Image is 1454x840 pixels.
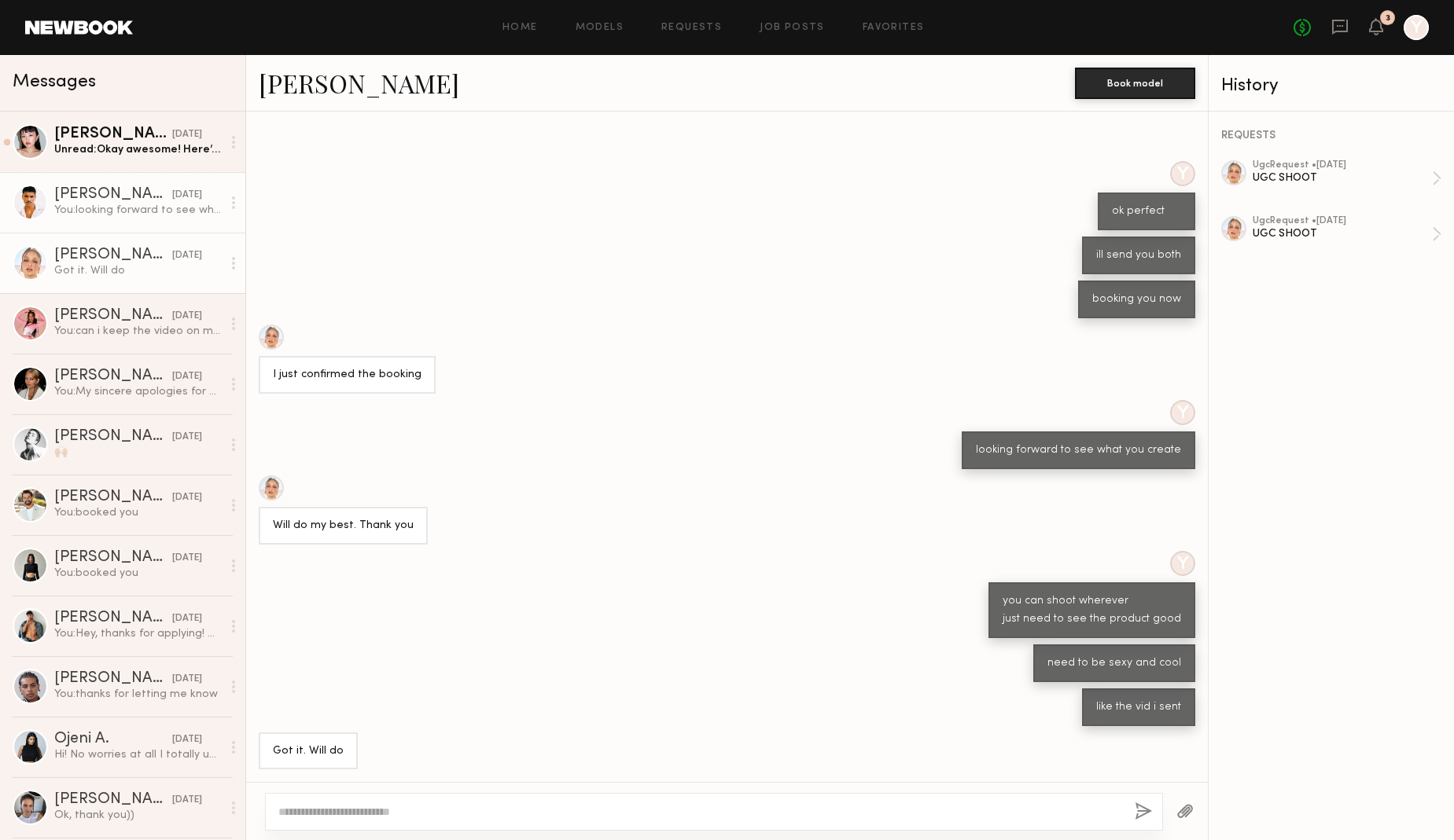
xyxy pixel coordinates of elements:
div: [DATE] [172,672,202,687]
div: Got it. Will do [54,263,222,278]
a: Job Posts [760,23,825,33]
div: [PERSON_NAME] [54,671,172,687]
div: Unread: Okay awesome! Here’s my email: [EMAIL_ADDRESS][DOMAIN_NAME] Let me know the next steps we... [54,142,222,157]
div: [PERSON_NAME] [54,308,172,324]
div: REQUESTS [1221,130,1441,141]
a: Book model [1075,75,1195,89]
button: Book model [1075,68,1195,99]
div: [PERSON_NAME] [54,369,172,384]
div: [PERSON_NAME] [54,490,172,505]
div: [PERSON_NAME] [54,611,172,626]
div: Got it. Will do [273,743,344,761]
div: like the vid i sent [1096,699,1181,717]
a: Models [576,23,624,33]
div: You: looking forward to see what you creates [54,203,222,218]
a: Favorites [863,23,925,33]
div: ill send you both [1096,247,1181,265]
div: need to be sexy and cool [1047,655,1181,673]
div: Ojeni A. [54,732,172,747]
div: ugc Request • [DATE] [1253,160,1432,171]
div: You: can i keep the video on my iinstagram feed though ? [54,324,222,339]
div: ok perfect [1112,203,1181,221]
div: You: booked you [54,505,222,520]
a: [PERSON_NAME] [259,66,459,100]
div: [PERSON_NAME] [54,187,172,203]
div: [DATE] [172,309,202,324]
div: booking you now [1092,291,1181,309]
div: You: Hey, thanks for applying! We think you’re going to be a great fit. Just want to make sure yo... [54,626,222,641]
div: Ok, thank you)) [54,808,222,823]
div: ugc Request • [DATE] [1253,216,1432,226]
a: ugcRequest •[DATE]UGC SHOOT [1253,160,1441,196]
div: [PERSON_NAME] [54,248,172,263]
div: [PERSON_NAME] [54,127,172,142]
div: [DATE] [172,551,202,566]
div: 3 [1386,14,1390,23]
div: [DATE] [172,127,202,142]
div: [DATE] [172,793,202,808]
div: [DATE] [172,188,202,203]
div: you can shoot wherever just need to see the product good [1003,592,1181,629]
div: 🙌🏼 [54,445,222,460]
div: [DATE] [172,430,202,445]
span: Messages [13,73,96,91]
a: Requests [661,23,722,33]
div: History [1221,77,1441,95]
div: looking forward to see what you create [976,442,1181,460]
div: [PERSON_NAME] [54,429,172,445]
div: [DATE] [172,490,202,505]
a: Home [502,23,538,33]
a: Y [1404,15,1429,40]
div: You: booked you [54,566,222,581]
div: [DATE] [172,248,202,263]
div: [DATE] [172,611,202,626]
div: [DATE] [172,732,202,747]
div: UGC SHOOT [1253,226,1432,241]
div: [PERSON_NAME] [54,550,172,566]
div: [PERSON_NAME] [54,792,172,808]
div: You: My sincere apologies for my outrageously late response! Would you still like to work together? [54,384,222,399]
div: I just confirmed the booking [273,366,421,384]
a: ugcRequest •[DATE]UGC SHOOT [1253,216,1441,252]
div: [DATE] [172,369,202,384]
div: Hi! No worries at all I totally understand :) yes I’m still open to working together! [54,747,222,762]
div: UGC SHOOT [1253,171,1432,185]
div: Will do my best. Thank you [273,517,414,535]
div: You: thanks for letting me know [54,687,222,702]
